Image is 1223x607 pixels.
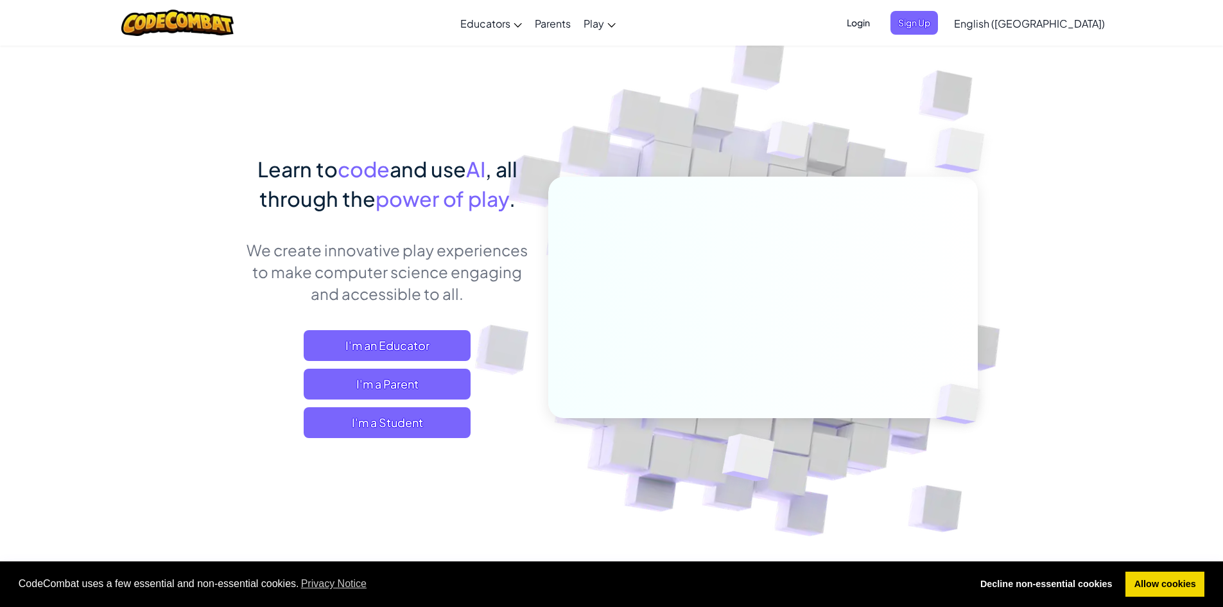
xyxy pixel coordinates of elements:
a: learn more about cookies [299,574,369,594]
img: Overlap cubes [690,407,805,513]
img: CodeCombat logo [121,10,234,36]
a: I'm an Educator [304,330,471,361]
img: Overlap cubes [909,96,1020,205]
button: Sign Up [890,11,938,35]
span: power of play [376,186,509,211]
p: We create innovative play experiences to make computer science engaging and accessible to all. [246,239,529,304]
span: . [509,186,516,211]
span: Learn to [257,156,338,182]
span: English ([GEOGRAPHIC_DATA]) [954,17,1105,30]
a: English ([GEOGRAPHIC_DATA]) [948,6,1111,40]
a: deny cookies [971,572,1121,597]
span: Educators [460,17,510,30]
span: and use [390,156,466,182]
a: Educators [454,6,528,40]
button: Login [839,11,878,35]
a: Play [577,6,622,40]
a: allow cookies [1125,572,1204,597]
img: Overlap cubes [914,357,1010,451]
span: Play [584,17,604,30]
img: Overlap cubes [742,96,835,191]
button: I'm a Student [304,407,471,438]
a: I'm a Parent [304,369,471,400]
span: AI [466,156,485,182]
span: code [338,156,390,182]
span: CodeCombat uses a few essential and non-essential cookies. [19,574,962,594]
a: Parents [528,6,577,40]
